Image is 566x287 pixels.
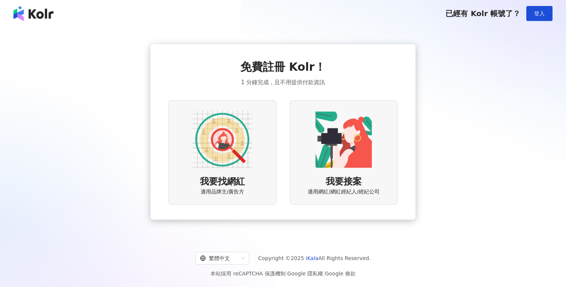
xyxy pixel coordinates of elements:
img: AD identity option [192,110,252,170]
span: 1 分鐘完成，且不用提供付款資訊 [241,78,325,87]
span: Copyright © 2025 All Rights Reserved. [258,254,371,263]
span: 我要找網紅 [200,175,245,188]
span: | [286,271,287,277]
a: Google 隱私權 [287,271,323,277]
a: Google 條款 [325,271,356,277]
span: 已經有 Kolr 帳號了？ [445,9,520,18]
img: logo [13,6,54,21]
span: 登入 [534,10,545,16]
button: 登入 [526,6,553,21]
span: 適用品牌主/廣告方 [201,188,244,196]
span: 適用網紅/網紅經紀人/經紀公司 [308,188,379,196]
span: 我要接案 [326,175,362,188]
div: 繁體中文 [200,252,238,264]
span: 免費註冊 Kolr！ [240,59,326,75]
a: iKala [306,255,319,261]
span: 本站採用 reCAPTCHA 保護機制 [210,269,355,278]
img: KOL identity option [314,110,374,170]
span: | [323,271,325,277]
